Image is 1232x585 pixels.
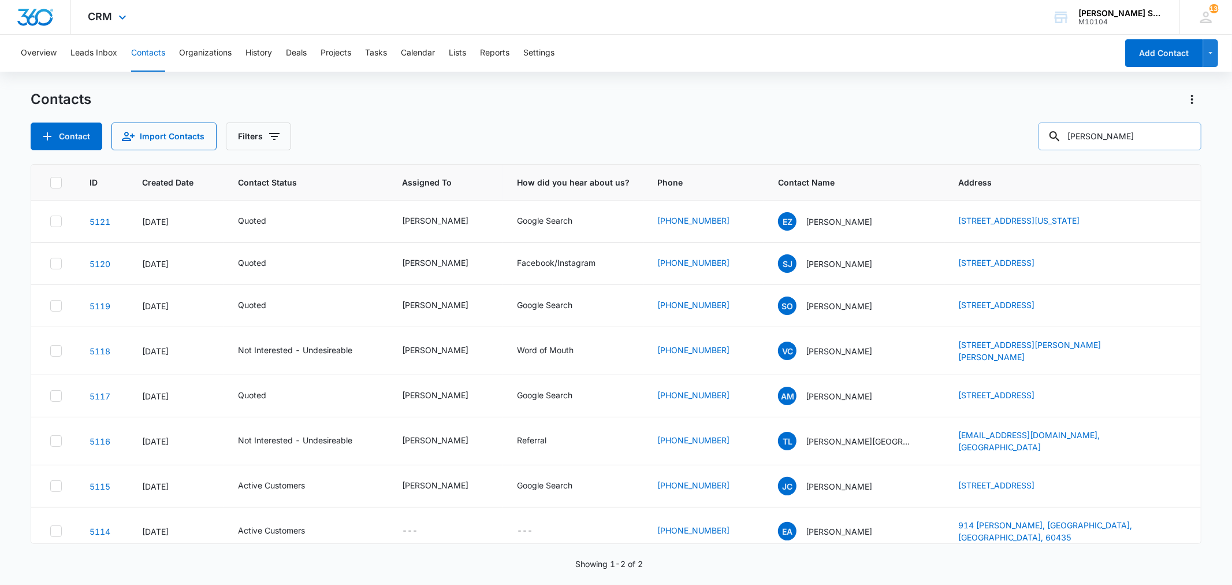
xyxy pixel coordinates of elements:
div: Contact Name - Van Cheryl - Select to Edit Field [778,342,893,360]
div: Quoted [238,214,266,227]
a: [EMAIL_ADDRESS][DOMAIN_NAME], [GEOGRAPHIC_DATA] [958,430,1100,452]
div: Address - 914 Alann, Joliet, IL, 60435 - Select to Edit Field [958,519,1182,543]
div: [PERSON_NAME] [402,389,468,401]
span: Created Date [142,176,193,188]
div: Address - 9316 Windy Crest Dr Dallas Texas 75243, Dallas, TX, 75243 - Select to Edit Field [958,214,1100,228]
div: Contact Name - Stephanie O'Malley - Select to Edit Field [778,297,893,315]
div: Address - 8815 Forest Hills, Dallas, TX, 75218 - Select to Edit Field [958,479,1055,493]
div: [PERSON_NAME] [402,299,468,311]
span: Assigned To [402,176,472,188]
div: [DATE] [142,390,210,402]
div: Phone - (708) 955-6938 - Select to Edit Field [657,257,750,271]
span: AM [778,387,796,405]
div: Contact Name - Sharon JANicek - Select to Edit Field [778,254,893,273]
div: Google Search [517,479,572,491]
button: Deals [286,35,307,72]
a: [PHONE_NUMBER] [657,524,729,536]
button: Import Contacts [111,123,217,150]
a: [STREET_ADDRESS][US_STATE] [958,216,1080,225]
p: [PERSON_NAME] [806,390,872,402]
div: Assigned To - - Select to Edit Field [402,524,438,538]
div: Assigned To - Kenneth Florman - Select to Edit Field [402,344,489,358]
button: Contacts [131,35,165,72]
div: [DATE] [142,435,210,447]
a: Navigate to contact details page for Jack Cinelli [90,482,110,491]
div: Quoted [238,299,266,311]
a: [STREET_ADDRESS] [958,258,1034,268]
a: [PHONE_NUMBER] [657,214,729,227]
span: Contact Name [778,176,914,188]
button: Overview [21,35,57,72]
span: VC [778,342,796,360]
div: [PERSON_NAME] [402,479,468,491]
div: Phone - (331) 643-9134 - Select to Edit Field [657,299,750,313]
div: [DATE] [142,345,210,357]
div: How did you hear about us? - Google Search - Select to Edit Field [517,299,593,313]
button: Actions [1183,90,1201,109]
div: Assigned To - Kenneth Florman - Select to Edit Field [402,434,489,448]
div: Phone - (630) 551-2232 - Select to Edit Field [657,389,750,403]
a: [PHONE_NUMBER] [657,344,729,356]
div: notifications count [1209,4,1219,13]
div: Active Customers [238,524,305,536]
div: Phone - (202) 560-9424 - Select to Edit Field [657,214,750,228]
div: Facebook/Instagram [517,257,595,269]
div: Google Search [517,214,572,227]
div: How did you hear about us? - Word of Mouth - Select to Edit Field [517,344,594,358]
a: Navigate to contact details page for Stephanie O'Malley [90,301,110,311]
input: Search Contacts [1039,123,1201,150]
div: Word of Mouth [517,344,574,356]
span: Phone [657,176,734,188]
div: Contact Status - Quoted - Select to Edit Field [238,299,287,313]
div: Contact Status - Active Customers - Select to Edit Field [238,479,326,493]
a: [PHONE_NUMBER] [657,434,729,446]
div: [PERSON_NAME] [402,434,468,446]
div: [DATE] [142,525,210,538]
div: Phone - (317) 797-9164 - Select to Edit Field [657,434,750,448]
a: [PHONE_NUMBER] [657,389,729,401]
span: EA [778,522,796,540]
span: ID [90,176,98,188]
div: Address - 47 Osage Ct, Oswego, IL, 60543 - Select to Edit Field [958,389,1055,403]
p: [PERSON_NAME][GEOGRAPHIC_DATA] [806,435,910,447]
span: 139 [1209,4,1219,13]
a: 914 [PERSON_NAME], [GEOGRAPHIC_DATA], [GEOGRAPHIC_DATA], 60435 [958,520,1132,542]
button: Leads Inbox [70,35,117,72]
div: --- [402,524,418,538]
div: [DATE] [142,216,210,228]
div: Address - 2326 Nantucket lane, Elgin, IL, 60123 - Select to Edit Field [958,299,1055,313]
div: Contact Name - Angie McElhaney - Select to Edit Field [778,387,893,405]
div: Contact Status - Not Interested - Undesireable - Select to Edit Field [238,344,373,358]
span: TL [778,432,796,450]
button: Tasks [365,35,387,72]
button: Add Contact [31,123,102,150]
a: [PHONE_NUMBER] [657,479,729,491]
div: Assigned To - Jim McDevitt - Select to Edit Field [402,214,489,228]
button: Settings [523,35,554,72]
div: Quoted [238,389,266,401]
div: How did you hear about us? - Referral - Select to Edit Field [517,434,567,448]
a: Navigate to contact details page for Eddie Zamora [90,217,110,227]
button: Calendar [401,35,435,72]
button: Lists [449,35,466,72]
div: How did you hear about us? - Facebook/Instagram - Select to Edit Field [517,257,616,271]
div: account name [1078,9,1163,18]
div: Address - 8517 Eldora SW, Byron Center, MI, 49315 - Select to Edit Field [958,339,1182,363]
h1: Contacts [31,91,91,108]
div: [DATE] [142,300,210,312]
a: [STREET_ADDRESS] [958,300,1034,310]
div: Assigned To - Ted DiMayo - Select to Edit Field [402,299,489,313]
div: Assigned To - Jim McDevitt - Select to Edit Field [402,257,489,271]
div: Google Search [517,299,572,311]
button: Reports [480,35,509,72]
div: Contact Status - Quoted - Select to Edit Field [238,257,287,271]
a: [PHONE_NUMBER] [657,257,729,269]
span: SJ [778,254,796,273]
p: [PERSON_NAME] [806,216,872,228]
a: [PHONE_NUMBER] [657,299,729,311]
span: SO [778,297,796,315]
div: Referral [517,434,546,446]
div: Contact Status - Not Interested - Undesireable - Select to Edit Field [238,434,373,448]
button: History [245,35,272,72]
div: Contact Status - Active Customers - Select to Edit Field [238,524,326,538]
